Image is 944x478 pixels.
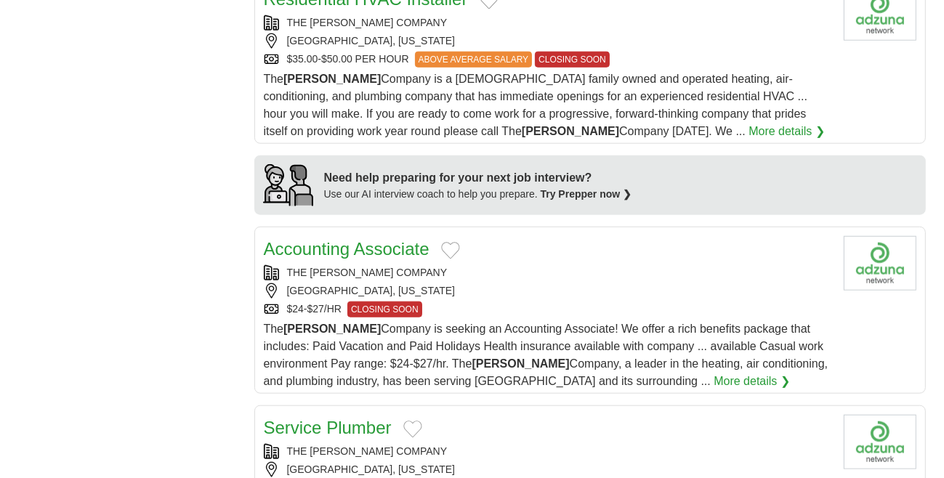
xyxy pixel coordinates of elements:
div: $24-$27/HR [264,301,832,317]
div: Use our AI interview coach to help you prepare. [324,187,632,202]
div: [GEOGRAPHIC_DATA], [US_STATE] [264,283,832,299]
div: THE [PERSON_NAME] COMPANY [264,265,832,280]
span: CLOSING SOON [347,301,422,317]
span: The Company is a [DEMOGRAPHIC_DATA] family owned and operated heating, air-conditioning, and plum... [264,73,808,137]
a: Accounting Associate [264,239,429,259]
strong: [PERSON_NAME] [283,323,381,335]
span: ABOVE AVERAGE SALARY [415,52,533,68]
a: More details ❯ [749,123,825,140]
a: More details ❯ [714,373,790,390]
div: [GEOGRAPHIC_DATA], [US_STATE] [264,33,832,49]
div: THE [PERSON_NAME] COMPANY [264,444,832,459]
button: Add to favorite jobs [403,421,422,438]
a: Try Prepper now ❯ [541,188,632,200]
a: Service Plumber [264,418,392,437]
div: $35.00-$50.00 PER HOUR [264,52,832,68]
img: Company logo [844,236,916,291]
button: Add to favorite jobs [441,242,460,259]
div: [GEOGRAPHIC_DATA], [US_STATE] [264,462,832,477]
strong: [PERSON_NAME] [472,357,570,370]
div: Need help preparing for your next job interview? [324,169,632,187]
div: THE [PERSON_NAME] COMPANY [264,15,832,31]
span: CLOSING SOON [535,52,610,68]
img: Company logo [844,415,916,469]
strong: [PERSON_NAME] [522,125,619,137]
span: The Company is seeking an Accounting Associate! We offer a rich benefits package that includes: P... [264,323,828,387]
strong: [PERSON_NAME] [283,73,381,85]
